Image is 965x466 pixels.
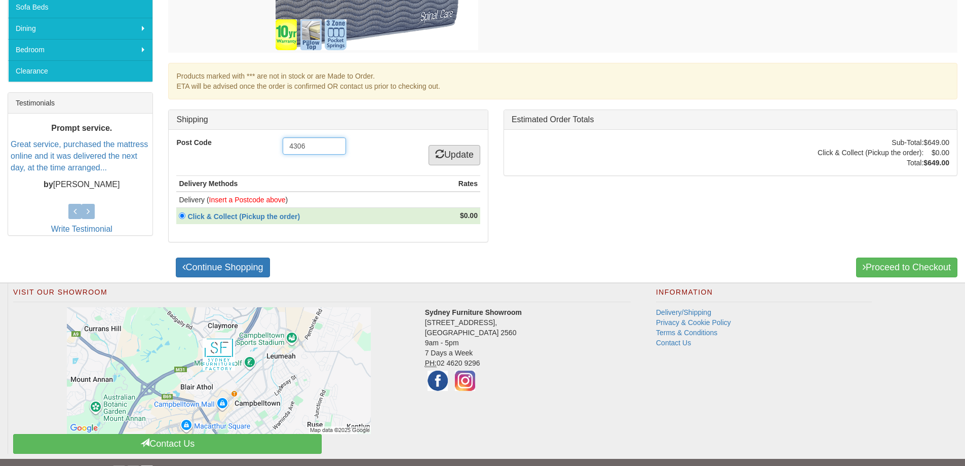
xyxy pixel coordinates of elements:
[923,159,949,167] strong: $649.00
[8,60,152,82] a: Clearance
[425,359,437,368] abbr: Phone
[512,115,949,124] h3: Estimated Order Totals
[187,212,300,221] strong: Click & Collect (Pickup the order)
[11,140,148,172] a: Great service, purchased the mattress online and it was delivered the next day, at the time arran...
[8,39,152,60] a: Bedroom
[818,158,923,168] td: Total:
[656,318,731,327] a: Privacy & Cookie Policy
[21,307,417,434] a: Click to activate map
[179,180,238,188] strong: Delivery Methods
[176,192,433,208] td: Delivery ( )
[44,180,53,189] b: by
[51,225,112,233] a: Write Testimonial
[923,148,949,158] td: $0.00
[169,137,275,148] label: Post Code
[8,18,152,39] a: Dining
[856,258,957,278] a: Proceed to Checkout
[818,148,923,158] td: Click & Collect (Pickup the order):
[923,137,949,148] td: $649.00
[458,180,478,188] strong: Rates
[176,258,269,278] a: Continue Shopping
[11,179,152,191] p: [PERSON_NAME]
[51,124,112,132] b: Prompt service.
[425,368,450,393] img: Facebook
[168,63,957,99] div: Products marked with *** are not in stock or are Made to Order. ETA will be advised once the orde...
[209,196,286,204] font: Insert a Postcode above
[429,145,480,165] a: Update
[425,308,522,316] strong: Sydney Furniture Showroom
[13,434,322,454] a: Contact Us
[67,307,371,434] img: Click to activate map
[818,137,923,148] td: Sub-Total:
[656,329,717,337] a: Terms & Conditions
[452,368,478,393] img: Instagram
[460,211,478,220] strong: $0.00
[656,289,872,302] h2: Information
[176,115,480,124] h3: Shipping
[656,339,691,347] a: Contact Us
[13,289,631,302] h2: Visit Our Showroom
[185,212,305,221] a: Click & Collect (Pickup the order)
[8,93,152,114] div: Testimonials
[656,308,711,316] a: Delivery/Shipping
